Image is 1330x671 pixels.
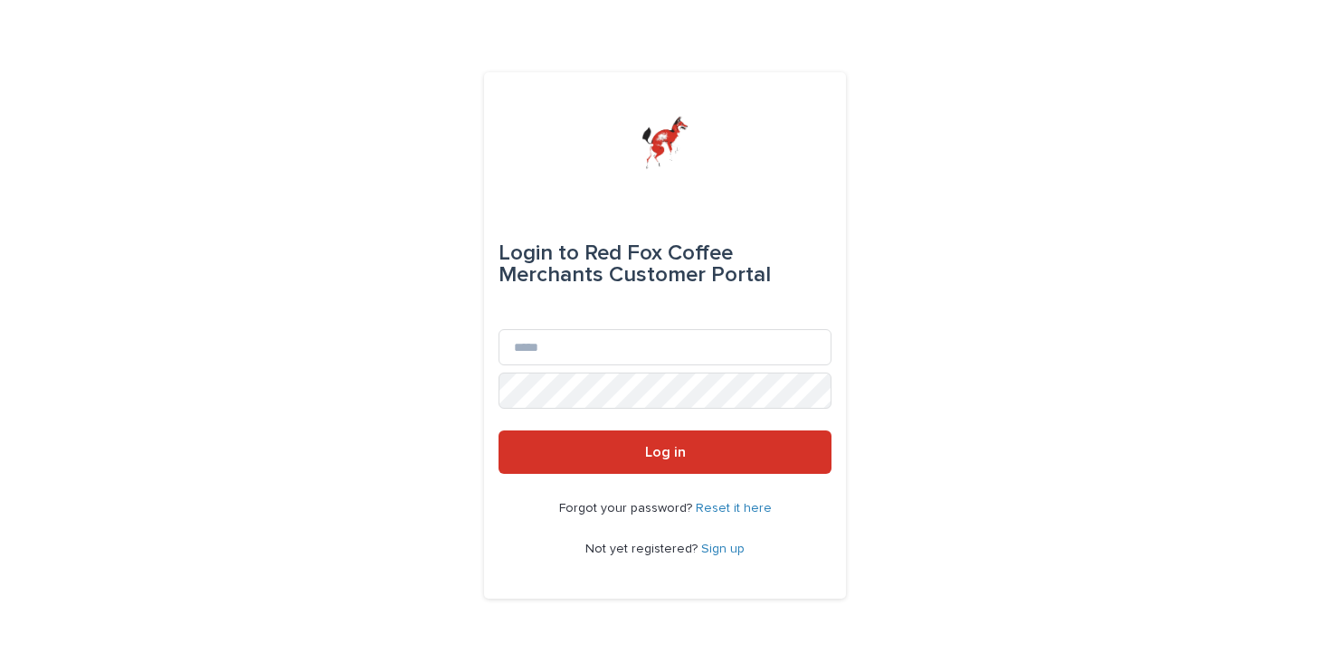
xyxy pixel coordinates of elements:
[499,430,831,474] button: Log in
[696,502,772,515] a: Reset it here
[645,445,686,459] span: Log in
[499,242,579,264] span: Login to
[701,543,745,555] a: Sign up
[499,228,831,300] div: Red Fox Coffee Merchants Customer Portal
[585,543,701,555] span: Not yet registered?
[641,116,688,170] img: zttTXibQQrCfv9chImQE
[559,502,696,515] span: Forgot your password?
